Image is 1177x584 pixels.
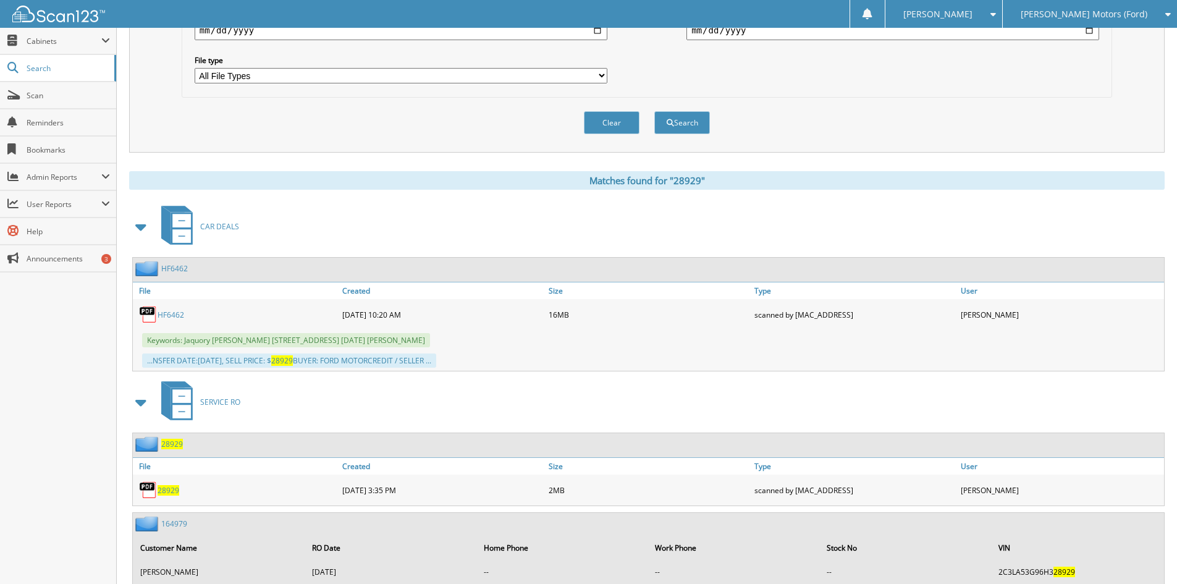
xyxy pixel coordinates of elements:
[903,11,972,18] span: [PERSON_NAME]
[142,353,436,368] div: ...NSFER DATE:[DATE], SELL PRICE: $ BUYER: FORD MOTORCREDIT / SELLER ...
[751,302,958,327] div: scanned by [MAC_ADDRESS]
[158,485,179,496] a: 28929
[958,282,1164,299] a: User
[649,535,819,561] th: Work Phone
[200,221,239,232] span: CAR DEALS
[139,305,158,324] img: PDF.png
[27,90,110,101] span: Scan
[649,562,819,582] td: --
[27,199,101,209] span: User Reports
[958,302,1164,327] div: [PERSON_NAME]
[546,302,752,327] div: 16MB
[27,145,110,155] span: Bookmarks
[195,55,607,66] label: File type
[12,6,105,22] img: scan123-logo-white.svg
[306,535,476,561] th: RO Date
[133,458,339,475] a: File
[134,562,305,582] td: [PERSON_NAME]
[478,562,648,582] td: --
[306,562,476,582] td: [DATE]
[161,518,187,529] a: 164979
[135,261,161,276] img: folder2.png
[821,562,991,582] td: --
[139,481,158,499] img: PDF.png
[154,378,240,426] a: SERVICE RO
[27,172,101,182] span: Admin Reports
[161,439,183,449] a: 28929
[27,63,108,74] span: Search
[992,535,1163,561] th: VIN
[154,202,239,251] a: CAR DEALS
[161,263,188,274] a: HF6462
[200,397,240,407] span: SERVICE RO
[271,355,293,366] span: 28929
[751,478,958,502] div: scanned by [MAC_ADDRESS]
[142,333,430,347] span: Keywords: Jaquory [PERSON_NAME] [STREET_ADDRESS] [DATE] [PERSON_NAME]
[195,20,607,40] input: start
[101,254,111,264] div: 3
[751,458,958,475] a: Type
[584,111,639,134] button: Clear
[751,282,958,299] a: Type
[546,458,752,475] a: Size
[27,226,110,237] span: Help
[339,282,546,299] a: Created
[546,478,752,502] div: 2MB
[129,171,1165,190] div: Matches found for "28929"
[27,117,110,128] span: Reminders
[339,478,546,502] div: [DATE] 3:35 PM
[546,282,752,299] a: Size
[27,36,101,46] span: Cabinets
[992,562,1163,582] td: 2C3LA53G96H3
[158,310,184,320] a: HF6462
[133,282,339,299] a: File
[27,253,110,264] span: Announcements
[958,478,1164,502] div: [PERSON_NAME]
[1115,525,1177,584] iframe: Chat Widget
[135,516,161,531] img: folder2.png
[958,458,1164,475] a: User
[478,535,648,561] th: Home Phone
[135,436,161,452] img: folder2.png
[1053,567,1075,577] span: 28929
[134,535,305,561] th: Customer Name
[654,111,710,134] button: Search
[339,302,546,327] div: [DATE] 10:20 AM
[686,20,1099,40] input: end
[1021,11,1147,18] span: [PERSON_NAME] Motors (Ford)
[821,535,991,561] th: Stock No
[339,458,546,475] a: Created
